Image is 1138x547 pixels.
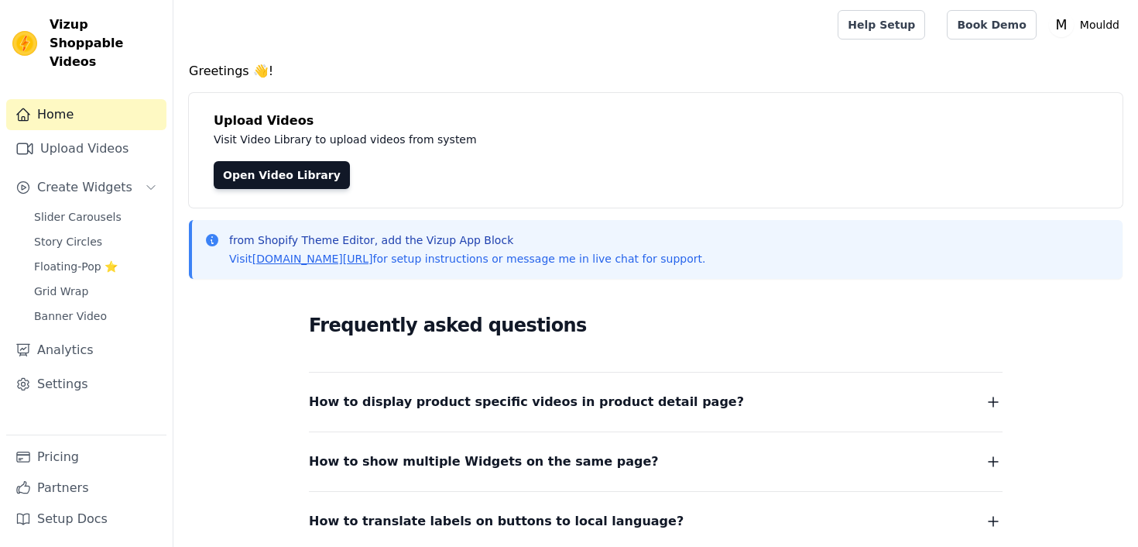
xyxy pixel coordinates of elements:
p: Mouldd [1074,11,1126,39]
a: Pricing [6,442,166,473]
a: [DOMAIN_NAME][URL] [252,253,373,265]
a: Setup Docs [6,504,166,535]
a: Banner Video [25,305,166,327]
a: Slider Carousels [25,206,166,228]
a: Story Circles [25,231,166,253]
text: M [1055,17,1067,33]
a: Upload Videos [6,133,166,164]
span: Grid Wrap [34,284,88,299]
a: Open Video Library [214,161,350,189]
button: Create Widgets [6,172,166,203]
h2: Frequently asked questions [309,310,1003,341]
span: How to translate labels on buttons to local language? [309,511,684,532]
button: How to translate labels on buttons to local language? [309,511,1003,532]
span: Banner Video [34,308,107,324]
button: How to show multiple Widgets on the same page? [309,451,1003,473]
p: Visit Video Library to upload videos from system [214,130,907,149]
span: Story Circles [34,234,102,249]
span: Create Widgets [37,178,132,197]
a: Partners [6,473,166,504]
p: from Shopify Theme Editor, add the Vizup App Block [229,232,705,248]
span: Vizup Shoppable Videos [50,15,160,71]
a: Grid Wrap [25,280,166,302]
a: Help Setup [838,10,925,40]
span: How to display product specific videos in product detail page? [309,391,744,413]
span: Floating-Pop ⭐ [34,259,118,274]
a: Floating-Pop ⭐ [25,256,166,277]
h4: Greetings 👋! [189,62,1123,81]
a: Settings [6,369,166,400]
p: Visit for setup instructions or message me in live chat for support. [229,251,705,267]
span: How to show multiple Widgets on the same page? [309,451,659,473]
a: Analytics [6,335,166,366]
a: Book Demo [947,10,1036,40]
img: Vizup [12,31,37,56]
button: M Mouldd [1049,11,1126,39]
span: Slider Carousels [34,209,122,225]
button: How to display product specific videos in product detail page? [309,391,1003,413]
h4: Upload Videos [214,112,1098,130]
a: Home [6,99,166,130]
